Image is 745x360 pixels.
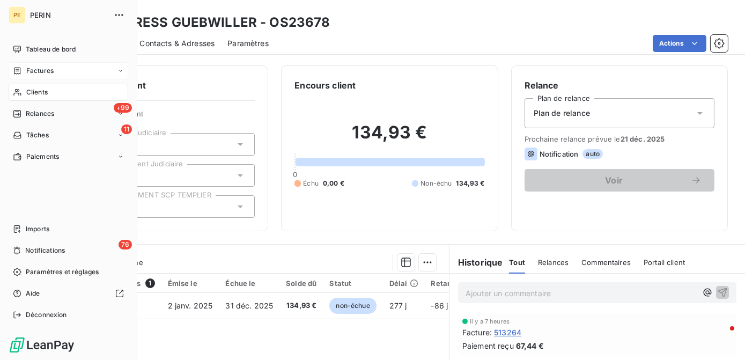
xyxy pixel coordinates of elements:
[644,258,685,267] span: Portail client
[9,285,128,302] a: Aide
[538,258,569,267] span: Relances
[456,179,484,188] span: 134,93 €
[9,6,26,24] div: PE
[114,103,132,113] span: +99
[26,87,48,97] span: Clients
[525,79,714,92] h6: Relance
[534,108,590,119] span: Plan de relance
[540,150,579,158] span: Notification
[389,279,418,288] div: Délai
[30,11,107,19] span: PERIN
[26,289,40,298] span: Aide
[168,301,213,310] span: 2 janv. 2025
[86,109,255,124] span: Propriétés Client
[621,135,665,143] span: 21 déc. 2025
[26,152,59,161] span: Paiements
[470,318,510,325] span: il y a 7 heures
[525,135,714,143] span: Prochaine relance prévue le
[26,310,67,320] span: Déconnexion
[227,38,269,49] span: Paramètres
[26,45,76,54] span: Tableau de bord
[294,79,356,92] h6: Encours client
[168,279,213,288] div: Émise le
[293,170,297,179] span: 0
[329,298,376,314] span: non-échue
[225,301,273,310] span: 31 déc. 2025
[509,258,525,267] span: Tout
[9,336,75,354] img: Logo LeanPay
[25,246,65,255] span: Notifications
[431,301,448,310] span: -86 j
[65,79,255,92] h6: Informations client
[26,109,54,119] span: Relances
[294,122,484,154] h2: 134,93 €
[323,179,344,188] span: 0,00 €
[26,267,99,277] span: Paramètres et réglages
[462,340,514,351] span: Paiement reçu
[525,169,714,192] button: Voir
[431,279,466,288] div: Retard
[421,179,452,188] span: Non-échu
[516,340,544,351] span: 67,44 €
[119,240,132,249] span: 76
[303,179,319,188] span: Échu
[286,300,316,311] span: 134,93 €
[139,38,215,49] span: Contacts & Adresses
[494,327,521,338] span: 513264
[389,301,407,310] span: 277 j
[581,258,631,267] span: Commentaires
[121,124,132,134] span: 11
[286,279,316,288] div: Solde dû
[94,13,330,32] h3: U EXPRESS GUEBWILLER - OS23678
[329,279,376,288] div: Statut
[709,324,734,349] iframe: Intercom live chat
[537,176,691,185] span: Voir
[462,327,492,338] span: Facture :
[26,224,49,234] span: Imports
[653,35,706,52] button: Actions
[26,130,49,140] span: Tâches
[449,256,503,269] h6: Historique
[145,278,155,288] span: 1
[225,279,273,288] div: Échue le
[26,66,54,76] span: Factures
[582,149,603,159] span: auto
